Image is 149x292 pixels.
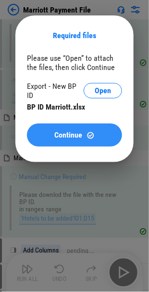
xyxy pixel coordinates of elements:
[27,124,122,147] button: ContinueContinue
[55,131,83,139] span: Continue
[27,54,122,72] div: Please use “Open” to attach the files, then click Continue
[27,102,122,111] div: BP ID Marriott.xlsx
[87,131,95,139] img: Continue
[27,82,84,100] div: Export - New BP ID
[84,83,122,98] button: Open
[27,31,122,40] div: Required files
[95,87,111,95] span: Open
